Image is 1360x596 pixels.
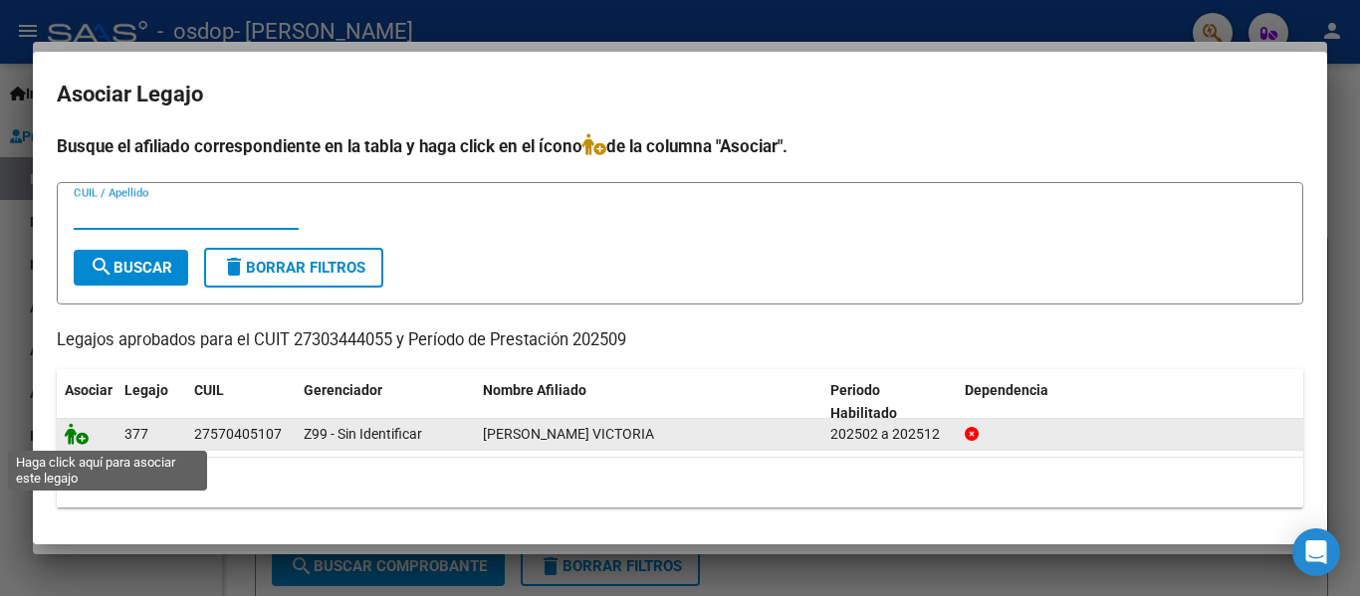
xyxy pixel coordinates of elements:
[116,369,186,435] datatable-header-cell: Legajo
[194,423,282,446] div: 27570405107
[65,382,113,398] span: Asociar
[194,382,224,398] span: CUIL
[830,382,897,421] span: Periodo Habilitado
[57,369,116,435] datatable-header-cell: Asociar
[483,426,654,442] span: DESANA DELFINA VICTORIA
[186,369,296,435] datatable-header-cell: CUIL
[124,426,148,442] span: 377
[90,259,172,277] span: Buscar
[204,248,383,288] button: Borrar Filtros
[57,76,1303,113] h2: Asociar Legajo
[304,382,382,398] span: Gerenciador
[124,382,168,398] span: Legajo
[57,328,1303,353] p: Legajos aprobados para el CUIT 27303444055 y Período de Prestación 202509
[830,423,949,446] div: 202502 a 202512
[822,369,957,435] datatable-header-cell: Periodo Habilitado
[222,255,246,279] mat-icon: delete
[57,458,1303,507] div: 1 registros
[957,369,1304,435] datatable-header-cell: Dependencia
[304,426,422,442] span: Z99 - Sin Identificar
[475,369,822,435] datatable-header-cell: Nombre Afiliado
[57,133,1303,159] h4: Busque el afiliado correspondiente en la tabla y haga click en el ícono de la columna "Asociar".
[74,250,188,286] button: Buscar
[90,255,113,279] mat-icon: search
[296,369,475,435] datatable-header-cell: Gerenciador
[222,259,365,277] span: Borrar Filtros
[1292,528,1340,576] div: Open Intercom Messenger
[483,382,586,398] span: Nombre Afiliado
[965,382,1048,398] span: Dependencia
